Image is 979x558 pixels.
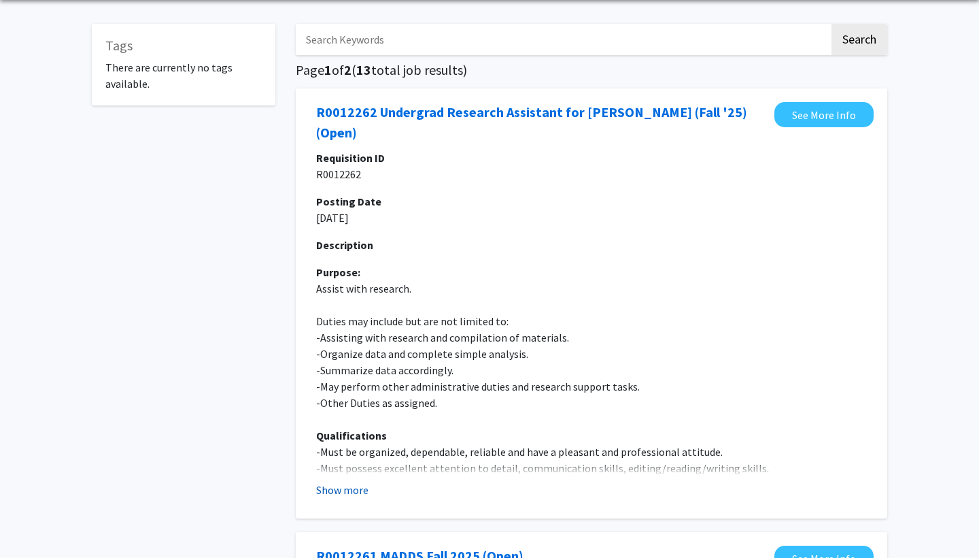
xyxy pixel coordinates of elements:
p: [DATE] [316,210,867,226]
span: 1 [324,61,332,78]
a: Opens in a new tab [774,102,874,127]
button: Show more [316,482,368,498]
iframe: Chat [10,497,58,548]
h5: Page of ( total job results) [296,62,887,78]
b: Description [316,238,373,252]
span: 13 [356,61,371,78]
input: Search Keywords [296,24,829,55]
b: Purpose: [316,265,360,279]
p: Assist with research. Duties may include but are not limited to: -Assisting with research and com... [316,264,867,493]
b: Posting Date [316,195,381,208]
span: 2 [344,61,351,78]
b: Qualifications [316,429,387,442]
a: Opens in a new tab [316,102,768,143]
span: There are currently no tags available. [105,61,233,91]
button: Search [831,24,887,55]
b: Requisition ID [316,151,385,165]
p: R0012262 [316,166,867,182]
h5: Tags [105,37,262,54]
